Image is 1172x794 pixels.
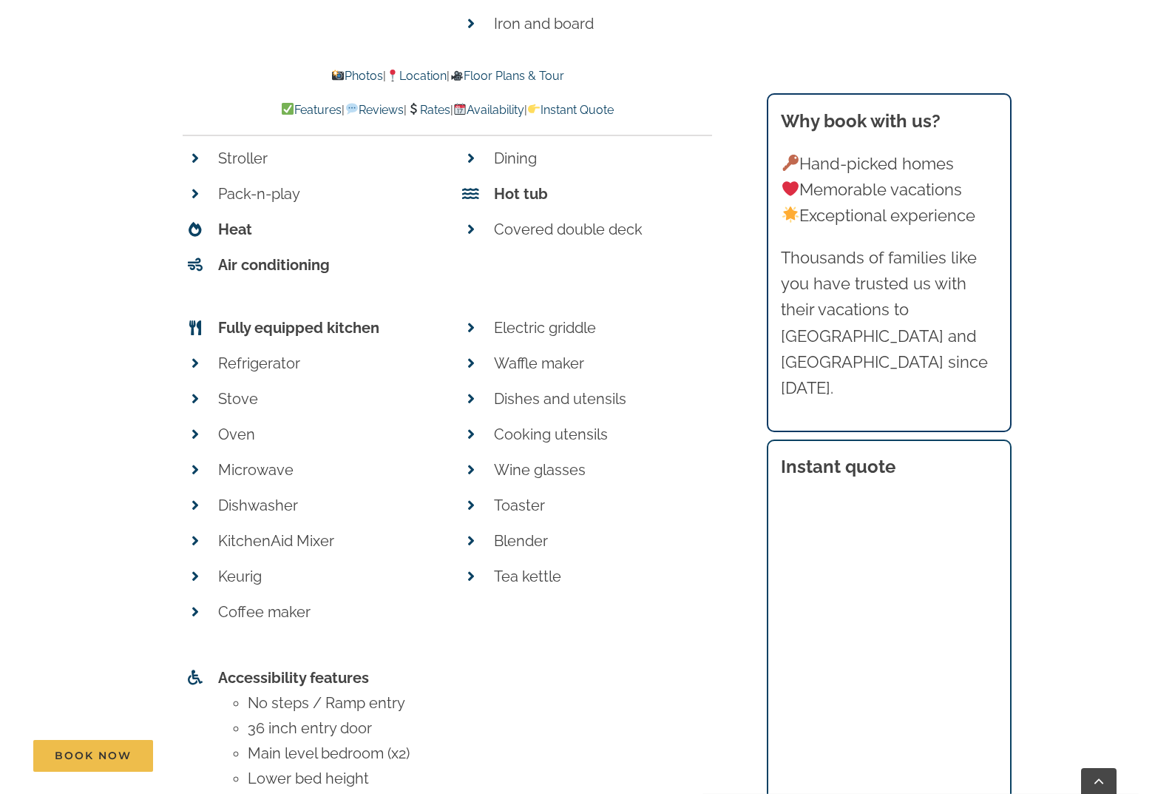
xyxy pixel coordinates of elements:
li: Lower bed height [248,766,487,791]
p: Oven [218,422,437,447]
p: Cooking utensils [494,422,713,447]
img: 📆 [454,103,466,115]
img: 🌟 [782,206,799,223]
li: 36 inch entry door [248,716,487,741]
a: Location [386,69,447,83]
p: Toaster [494,493,713,518]
a: Floor Plans & Tour [450,69,563,83]
img: 💲 [407,103,419,115]
p: Refrigerator [218,351,437,376]
p: Coffee maker [218,599,437,625]
p: Dining [494,146,713,171]
img: 📍 [387,70,399,81]
p: Microwave [218,457,437,482]
a: Book Now [33,740,153,772]
p: KitchenAid Mixer [218,528,437,554]
p: | | | | [183,101,712,120]
a: Availability [453,103,524,117]
a: Instant Quote [527,103,614,117]
p: Covered double deck [494,217,713,242]
p: Keurig [218,564,437,589]
p: | | [183,67,712,86]
strong: Heat [218,221,252,238]
img: 👉 [528,103,540,115]
img: 📸 [332,70,344,81]
span: Book Now [55,750,132,762]
p: Stroller [218,146,437,171]
a: Rates [407,103,450,117]
p: Iron and board [494,11,713,36]
a: Photos [331,69,383,83]
strong: Accessibility features [218,669,369,687]
p: Wine glasses [494,457,713,482]
img: ❤️ [782,181,799,197]
p: Thousands of families like you have trusted us with their vacations to [GEOGRAPHIC_DATA] and [GEO... [781,245,997,401]
strong: Instant quote [781,456,895,477]
p: Waffle maker [494,351,713,376]
p: Dishwasher [218,493,437,518]
strong: Hot tub [494,185,548,203]
img: 🔑 [782,155,799,171]
img: 🎥 [451,70,463,81]
strong: Fully equipped kitchen [218,319,379,337]
a: Features [281,103,342,117]
p: Tea kettle [494,564,713,589]
a: Reviews [345,103,403,117]
img: ✅ [282,103,294,115]
p: Dishes and utensils [494,386,713,411]
p: Electric griddle [494,315,713,340]
strong: Air conditioning [218,256,330,274]
h3: Why book with us? [781,108,997,135]
p: Blender [494,528,713,554]
p: Pack-n-play [218,181,437,206]
p: Hand-picked homes Memorable vacations Exceptional experience [781,151,997,229]
img: 💬 [346,103,358,115]
li: No steps / Ramp entry [248,690,487,716]
p: Stove [218,386,437,411]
